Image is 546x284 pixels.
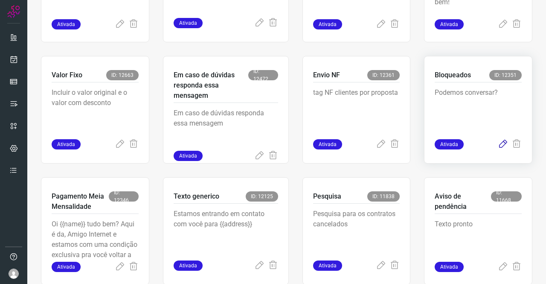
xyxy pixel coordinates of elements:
[174,151,203,161] span: Ativada
[435,19,464,29] span: Ativada
[174,261,203,271] span: Ativada
[9,269,19,279] img: avatar-user-boy.jpg
[106,70,139,80] span: ID: 12663
[52,219,139,262] p: Oi {{name}} tudo bem? Aqui é da, Amigo Internet e estamos com uma condição exclusiva pra você vol...
[313,19,342,29] span: Ativada
[435,139,464,149] span: Ativada
[435,70,471,80] p: Bloqueados
[174,209,278,252] p: Estamos entrando em contato com você para {{address}}
[489,70,522,80] span: ID: 12351
[367,70,400,80] span: ID: 12361
[313,261,342,271] span: Ativada
[435,88,522,130] p: Podemos conversar?
[313,191,341,202] p: Pesquisa
[313,139,342,149] span: Ativada
[435,191,491,212] p: Aviso de pendência
[52,191,109,212] p: Pagamento Meia Mensalidade
[313,88,400,130] p: tag NF clientes por proposta
[52,88,139,130] p: Incluir o valor original e o valor com desconto
[52,70,82,80] p: Valor Fixo
[491,191,522,202] span: ID: 11668
[52,19,81,29] span: Ativada
[174,191,219,202] p: Texto generico
[174,108,278,151] p: Em caso de dúvidas responda essa mensagem
[367,191,400,202] span: ID: 11838
[52,262,81,272] span: Ativada
[174,70,248,101] p: Em caso de dúvidas responda essa mensagem
[435,219,522,262] p: Texto pronto
[109,191,139,202] span: ID: 12346
[435,262,464,272] span: Ativada
[52,139,81,149] span: Ativada
[248,70,278,80] span: ID: 12472
[313,70,340,80] p: Envio NF
[7,5,20,18] img: Logo
[174,18,203,28] span: Ativada
[313,209,400,252] p: Pesquisa para os contratos cancelados
[246,191,278,202] span: ID: 12125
